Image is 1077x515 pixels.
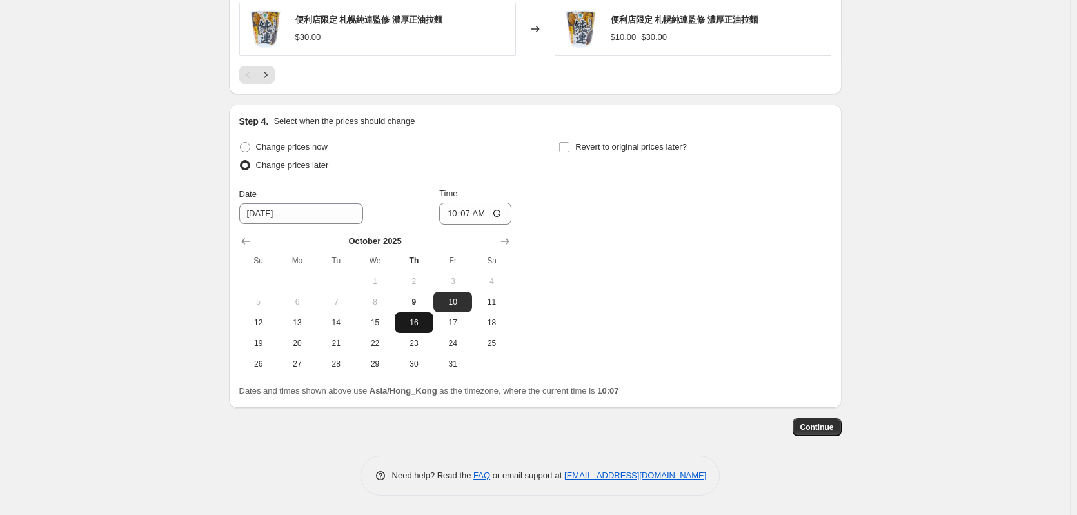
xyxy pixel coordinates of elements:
span: 26 [244,359,273,369]
span: Mo [283,256,311,266]
a: [EMAIL_ADDRESS][DOMAIN_NAME] [564,470,706,480]
button: Monday October 6 2025 [278,292,317,312]
button: Sunday October 26 2025 [239,354,278,374]
span: 1 [361,276,389,287]
th: Tuesday [317,250,355,271]
button: Friday October 10 2025 [433,292,472,312]
span: 21 [322,338,350,348]
span: 31 [439,359,467,369]
span: Tu [322,256,350,266]
button: Friday October 31 2025 [433,354,472,374]
button: Friday October 24 2025 [433,333,472,354]
button: Next [257,66,275,84]
span: 28 [322,359,350,369]
b: 10:07 [597,386,618,396]
span: 7 [322,297,350,307]
div: $10.00 [611,31,637,44]
th: Thursday [395,250,433,271]
button: Wednesday October 15 2025 [355,312,394,333]
h2: Step 4. [239,115,269,128]
input: 10/9/2025 [239,203,363,224]
button: Sunday October 5 2025 [239,292,278,312]
span: 20 [283,338,311,348]
img: 4901734058748_cbbb6b88-d162-4f41-a58b-49fb5521d0bf_80x.jpg [246,10,285,48]
button: Sunday October 12 2025 [239,312,278,333]
button: Wednesday October 1 2025 [355,271,394,292]
span: 27 [283,359,311,369]
span: 29 [361,359,389,369]
button: Saturday October 4 2025 [472,271,511,292]
button: Sunday October 19 2025 [239,333,278,354]
b: Asia/Hong_Kong [370,386,437,396]
button: Wednesday October 22 2025 [355,333,394,354]
button: Thursday October 30 2025 [395,354,433,374]
strike: $30.00 [641,31,667,44]
span: Need help? Read the [392,470,474,480]
button: Tuesday October 14 2025 [317,312,355,333]
button: Saturday October 25 2025 [472,333,511,354]
img: 4901734058748_cbbb6b88-d162-4f41-a58b-49fb5521d0bf_80x.jpg [562,10,600,48]
button: Friday October 17 2025 [433,312,472,333]
button: Wednesday October 8 2025 [355,292,394,312]
a: FAQ [473,470,490,480]
span: 10 [439,297,467,307]
input: 12:00 [439,203,511,225]
span: 便利店限定 札幌純連監修 濃厚正油拉麵 [611,15,758,25]
th: Sunday [239,250,278,271]
button: Wednesday October 29 2025 [355,354,394,374]
span: 11 [477,297,506,307]
span: or email support at [490,470,564,480]
span: 13 [283,318,311,328]
span: Change prices now [256,142,328,152]
th: Friday [433,250,472,271]
th: Saturday [472,250,511,271]
span: 便利店限定 札幌純連監修 濃厚正油拉麵 [295,15,442,25]
span: 17 [439,318,467,328]
div: $30.00 [295,31,321,44]
button: Tuesday October 28 2025 [317,354,355,374]
p: Select when the prices should change [273,115,415,128]
button: Monday October 13 2025 [278,312,317,333]
span: Dates and times shown above use as the timezone, where the current time is [239,386,619,396]
span: Change prices later [256,160,329,170]
nav: Pagination [239,66,275,84]
span: 14 [322,318,350,328]
span: 3 [439,276,467,287]
button: Thursday October 23 2025 [395,333,433,354]
span: 30 [400,359,428,369]
span: Fr [439,256,467,266]
span: 18 [477,318,506,328]
span: Date [239,189,257,199]
span: Time [439,188,457,198]
span: 9 [400,297,428,307]
button: Show next month, November 2025 [496,232,514,250]
span: Sa [477,256,506,266]
span: Su [244,256,273,266]
span: 16 [400,318,428,328]
span: 19 [244,338,273,348]
span: 15 [361,318,389,328]
button: Monday October 27 2025 [278,354,317,374]
span: 6 [283,297,311,307]
button: Tuesday October 21 2025 [317,333,355,354]
span: 22 [361,338,389,348]
span: Continue [800,422,834,432]
button: Monday October 20 2025 [278,333,317,354]
span: 8 [361,297,389,307]
th: Monday [278,250,317,271]
button: Tuesday October 7 2025 [317,292,355,312]
span: 5 [244,297,273,307]
button: Thursday October 16 2025 [395,312,433,333]
span: 24 [439,338,467,348]
span: We [361,256,389,266]
span: 12 [244,318,273,328]
button: Show previous month, September 2025 [237,232,255,250]
span: 4 [477,276,506,287]
button: Continue [793,418,842,436]
span: Th [400,256,428,266]
button: Thursday October 2 2025 [395,271,433,292]
span: 23 [400,338,428,348]
button: Saturday October 18 2025 [472,312,511,333]
button: Today Thursday October 9 2025 [395,292,433,312]
span: Revert to original prices later? [575,142,687,152]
